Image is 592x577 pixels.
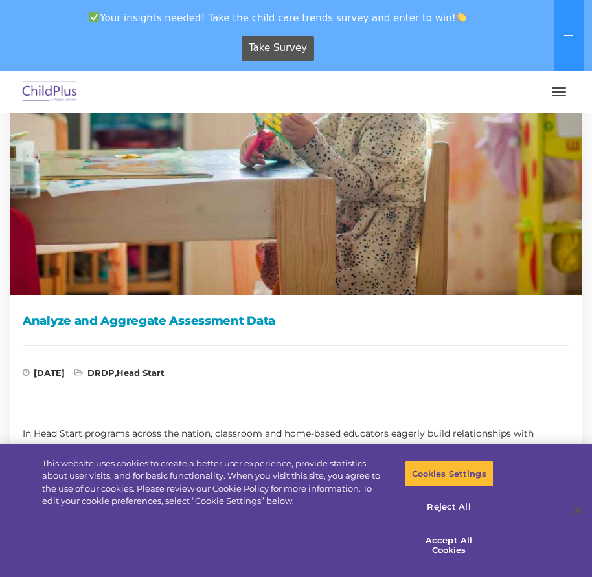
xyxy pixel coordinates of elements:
button: Reject All [405,494,494,521]
a: Take Survey [242,36,315,61]
span: [DATE] [23,369,65,382]
img: 👏 [457,12,466,22]
button: Close [564,496,592,525]
button: Accept All Cookies [405,527,494,564]
span: Your insights needed! Take the child care trends survey and enter to win! [5,5,551,30]
h1: Analyze and Aggregate Assessment Data [23,311,569,331]
a: DRDP [87,367,115,378]
span: Take Survey [249,37,307,60]
div: This website uses cookies to create a better user experience, provide statistics about user visit... [42,457,387,508]
img: ✅ [89,12,99,22]
span: , [74,369,165,382]
button: Cookies Settings [405,461,494,488]
img: ChildPlus by Procare Solutions [19,77,80,107]
p: In Head Start programs across the nation, classroom and home-based educators eagerly build relati... [23,426,569,474]
a: Head Start [117,367,165,378]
